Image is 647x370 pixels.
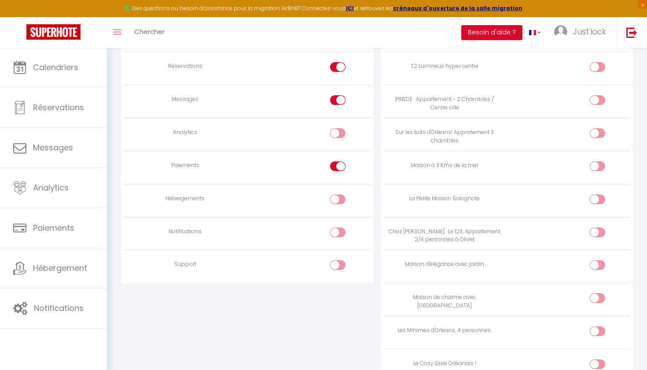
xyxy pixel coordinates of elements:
[573,26,606,37] span: Just'lock
[548,17,617,48] a: ... Just'lock
[461,25,522,40] button: Besoin d'aide ?
[610,330,640,363] iframe: Chat
[127,260,244,269] div: Support
[386,62,504,71] div: T2 Lumineux hyper centre
[386,293,504,310] div: Maison de charme avec [GEOGRAPHIC_DATA]
[33,62,78,73] span: Calendriers
[386,260,504,269] div: Maison d'élégance avec jardin
[134,27,165,36] span: Chercher
[33,182,69,193] span: Analytics
[33,102,84,113] span: Réservations
[386,326,504,335] div: Les Minimes d'Orléans, 4 personnes.
[386,161,504,170] div: Maison à 3 Kms de la mer
[7,4,33,30] button: Ouvrir le widget de chat LiveChat
[127,62,244,71] div: Réservations
[127,194,244,203] div: Hébergements
[626,27,637,38] img: logout
[393,4,522,12] a: créneaux d'ouverture de la salle migration
[127,95,244,104] div: Messages
[26,24,81,40] img: Super Booking
[346,4,354,12] a: ICI
[386,95,504,112] div: PINEDE · Appartement - 2 Chambres / Centre ville
[554,25,567,38] img: ...
[386,194,504,203] div: La Petite Maison Solognote
[127,128,244,137] div: Analytics
[386,128,504,145] div: Sur les toits d'Orléans! Appartement 3 chambres
[386,228,504,244] div: Chez [PERSON_NAME] · Le 123, Appartement 2/4 personnes à Olivet
[127,161,244,170] div: Paiements
[33,222,74,233] span: Paiements
[34,303,84,314] span: Notifications
[127,228,244,236] div: Notifications
[386,359,504,368] div: Le Cosy Gare Orléanais !
[33,142,73,153] span: Messages
[33,262,87,273] span: Hébergement
[128,17,171,48] a: Chercher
